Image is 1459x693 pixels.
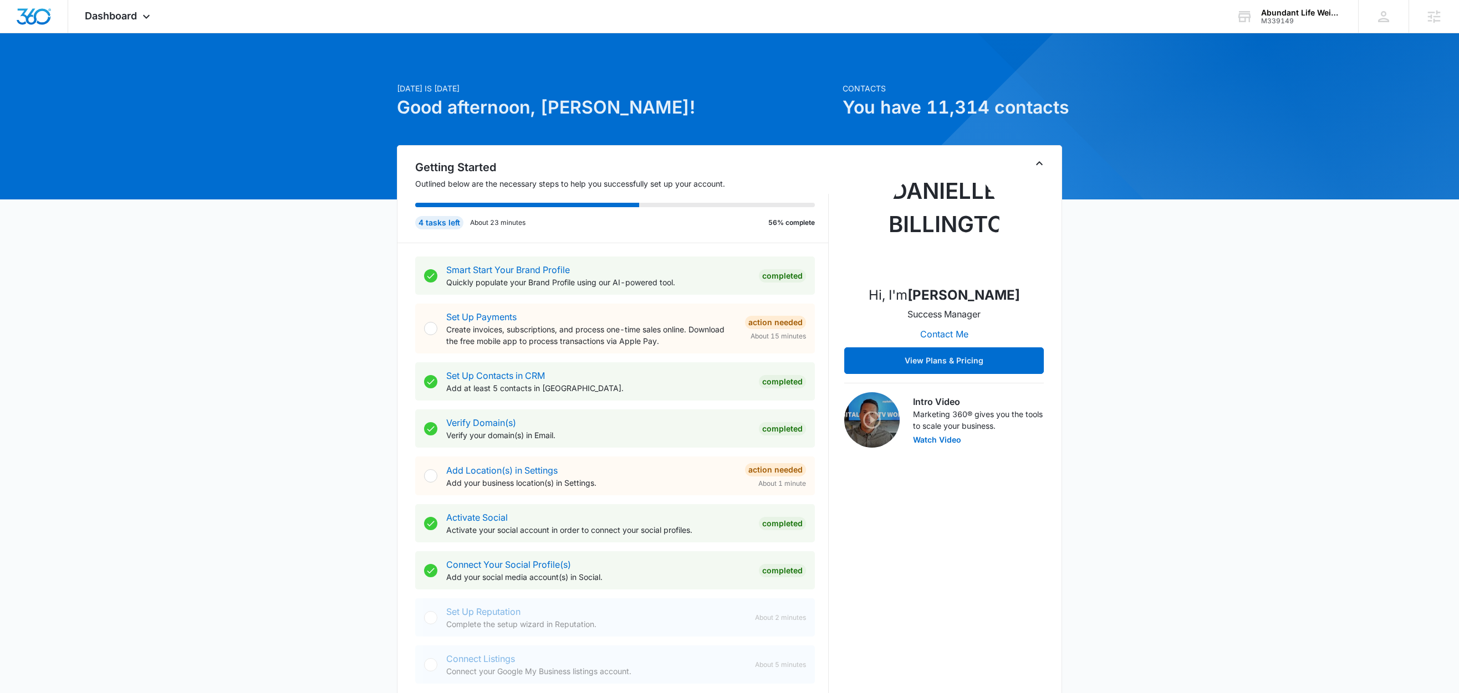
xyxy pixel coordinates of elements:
a: Verify Domain(s) [446,417,516,428]
div: 4 tasks left [415,216,463,229]
span: About 5 minutes [755,660,806,670]
div: Completed [759,422,806,435]
h2: Getting Started [415,159,829,176]
p: About 23 minutes [470,218,526,228]
div: Action Needed [745,463,806,476]
span: About 1 minute [758,479,806,489]
p: 56% complete [768,218,815,228]
h1: You have 11,314 contacts [843,94,1062,121]
div: account id [1261,17,1342,25]
p: Add at least 5 contacts in [GEOGRAPHIC_DATA]. [446,382,750,394]
h1: Good afternoon, [PERSON_NAME]! [397,94,836,121]
a: Smart Start Your Brand Profile [446,264,570,275]
a: Set Up Contacts in CRM [446,370,545,381]
a: Add Location(s) in Settings [446,465,558,476]
a: Set Up Payments [446,311,517,322]
p: Connect your Google My Business listings account. [446,665,746,677]
div: Completed [759,269,806,283]
span: About 2 minutes [755,613,806,623]
div: Action Needed [745,316,806,329]
p: Success Manager [907,307,981,321]
p: Create invoices, subscriptions, and process one-time sales online. Download the free mobile app t... [446,324,736,347]
p: Activate your social account in order to connect your social profiles. [446,524,750,536]
p: Contacts [843,83,1062,94]
span: About 15 minutes [751,331,806,341]
button: View Plans & Pricing [844,347,1044,374]
p: Add your social media account(s) in Social. [446,571,750,583]
p: Add your business location(s) in Settings. [446,477,736,489]
p: Verify your domain(s) in Email. [446,429,750,441]
a: Activate Social [446,512,508,523]
div: Completed [759,517,806,530]
button: Contact Me [909,321,980,347]
button: Toggle Collapse [1033,157,1046,170]
img: Danielle Billington [889,166,999,276]
p: Outlined below are the necessary steps to help you successfully set up your account. [415,178,829,189]
p: Marketing 360® gives you the tools to scale your business. [913,408,1044,432]
p: Complete the setup wizard in Reputation. [446,618,746,630]
div: Completed [759,375,806,388]
p: [DATE] is [DATE] [397,83,836,94]
strong: [PERSON_NAME] [907,287,1020,303]
span: Dashboard [85,10,137,22]
p: Hi, I'm [869,285,1020,305]
p: Quickly populate your Brand Profile using our AI-powered tool. [446,276,750,288]
h3: Intro Video [913,395,1044,408]
div: account name [1261,8,1342,17]
button: Watch Video [913,436,961,444]
a: Connect Your Social Profile(s) [446,559,571,570]
img: Intro Video [844,392,900,448]
div: Completed [759,564,806,577]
